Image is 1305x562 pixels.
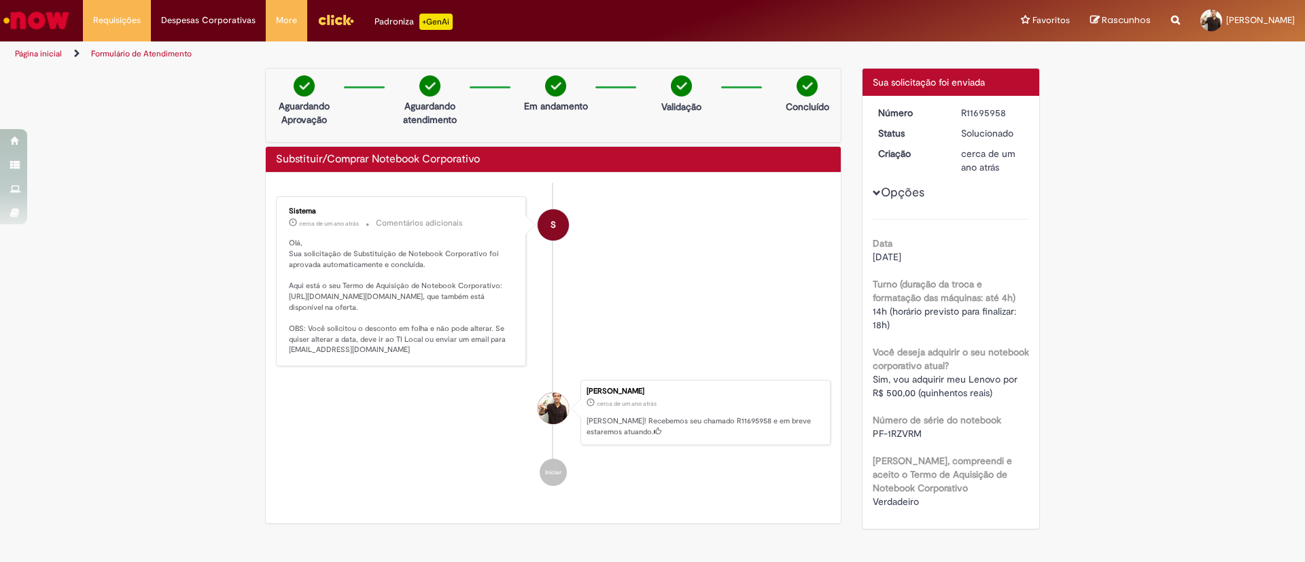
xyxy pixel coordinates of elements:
[873,305,1019,331] span: 14h (horário previsto para finalizar: 18h)
[1032,14,1070,27] span: Favoritos
[661,100,701,113] p: Validação
[538,393,569,424] div: Lucas Calfa Vilhena
[873,237,892,249] b: Data
[597,400,657,408] time: 01/07/2024 15:30:13
[961,147,1015,173] time: 01/07/2024 15:30:13
[873,346,1029,372] b: Você deseja adquirir o seu notebook corporativo atual?
[1226,14,1295,26] span: [PERSON_NAME]
[797,75,818,96] img: check-circle-green.png
[961,106,1024,120] div: R11695958
[10,41,860,67] ul: Trilhas de página
[1090,14,1151,27] a: Rascunhos
[299,219,359,228] time: 01/07/2024 15:30:22
[1102,14,1151,27] span: Rascunhos
[15,48,62,59] a: Página inicial
[271,99,337,126] p: Aguardando Aprovação
[294,75,315,96] img: check-circle-green.png
[873,76,985,88] span: Sua solicitação foi enviada
[961,147,1024,174] div: 01/07/2024 15:30:13
[419,14,453,30] p: +GenAi
[873,455,1012,494] b: [PERSON_NAME], compreendi e aceito o Termo de Aquisição de Notebook Corporativo
[397,99,463,126] p: Aguardando atendimento
[376,217,463,229] small: Comentários adicionais
[545,75,566,96] img: check-circle-green.png
[276,154,480,166] h2: Substituir/Comprar Notebook Corporativo Histórico de tíquete
[587,387,823,396] div: [PERSON_NAME]
[587,416,823,437] p: [PERSON_NAME]! Recebemos seu chamado R11695958 e em breve estaremos atuando.
[868,147,952,160] dt: Criação
[873,251,901,263] span: [DATE]
[299,219,359,228] span: cerca de um ano atrás
[91,48,192,59] a: Formulário de Atendimento
[524,99,588,113] p: Em andamento
[873,414,1001,426] b: Número de série do notebook
[597,400,657,408] span: cerca de um ano atrás
[551,209,556,241] span: S
[289,238,515,355] p: Olá, Sua solicitação de Substituição de Notebook Corporativo foi aprovada automaticamente e concl...
[1,7,71,34] img: ServiceNow
[873,427,922,440] span: PF-1RZVRM
[276,183,831,499] ul: Histórico de tíquete
[961,147,1015,173] span: cerca de um ano atrás
[161,14,256,27] span: Despesas Corporativas
[538,209,569,241] div: System
[873,278,1015,304] b: Turno (duração da troca e formatação das máquinas: até 4h)
[317,10,354,30] img: click_logo_yellow_360x200.png
[961,126,1024,140] div: Solucionado
[375,14,453,30] div: Padroniza
[276,14,297,27] span: More
[873,373,1020,399] span: Sim, vou adquirir meu Lenovo por R$ 500,00 (quinhentos reais)
[419,75,440,96] img: check-circle-green.png
[786,100,829,113] p: Concluído
[289,207,515,215] div: Sistema
[671,75,692,96] img: check-circle-green.png
[93,14,141,27] span: Requisições
[873,495,919,508] span: Verdadeiro
[276,380,831,445] li: Lucas Calfa Vilhena
[868,106,952,120] dt: Número
[868,126,952,140] dt: Status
